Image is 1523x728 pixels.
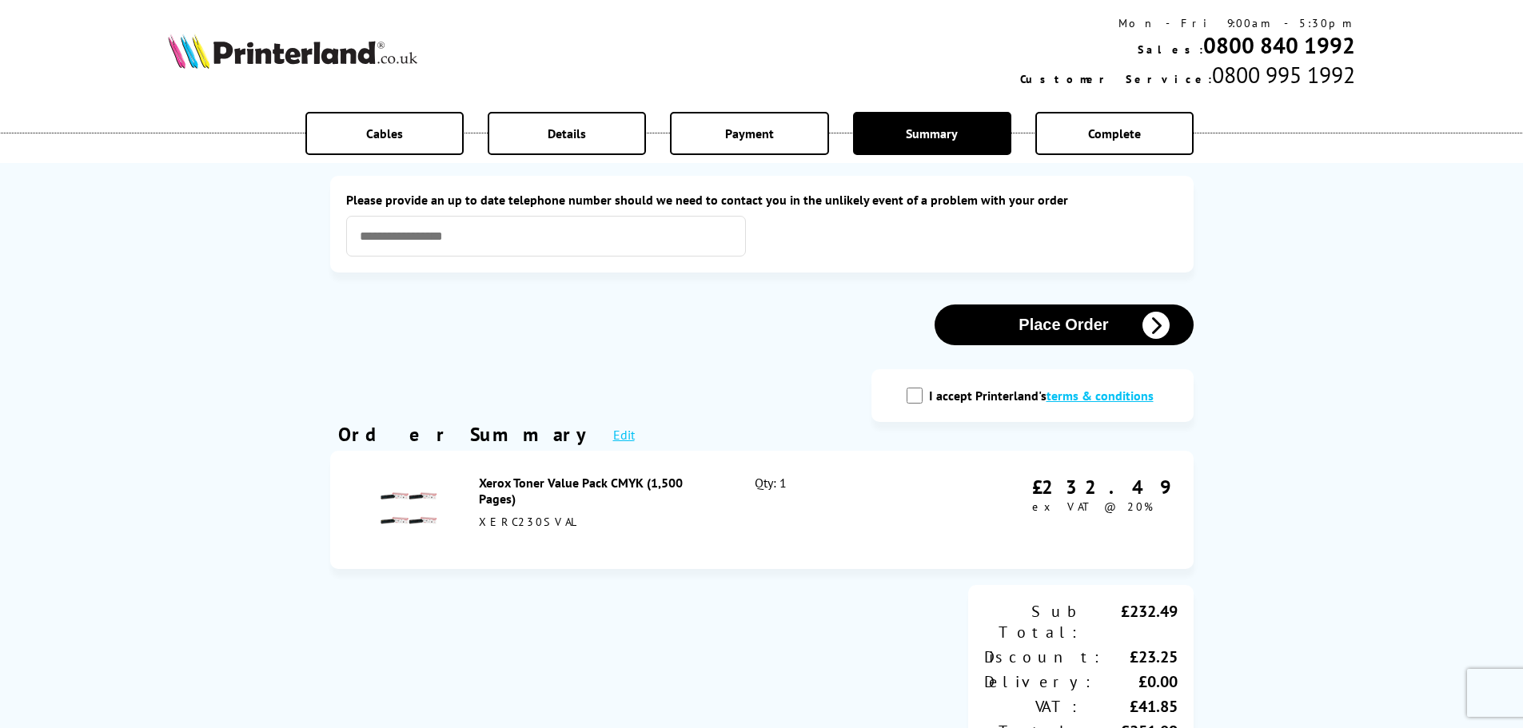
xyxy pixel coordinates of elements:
div: Mon - Fri 9:00am - 5:30pm [1020,16,1355,30]
div: Qty: 1 [755,475,920,545]
span: 0800 995 1992 [1212,60,1355,90]
span: Sales: [1138,42,1203,57]
div: XERC230SVAL [479,515,720,529]
div: Sub Total: [984,601,1081,642]
div: Delivery: [984,671,1094,692]
a: Edit [613,427,635,443]
span: ex VAT @ 20% [1032,499,1153,514]
label: I accept Printerland's [929,388,1162,404]
img: Printerland Logo [168,34,417,69]
a: 0800 840 1992 [1203,30,1355,60]
div: Xerox Toner Value Pack CMYK (1,500 Pages) [479,475,720,507]
div: Order Summary [338,422,597,447]
span: Details [548,125,586,141]
span: Complete [1088,125,1141,141]
div: Discount: [984,646,1103,667]
button: Place Order [935,304,1194,345]
div: VAT: [984,696,1081,717]
div: £41.85 [1081,696,1178,717]
span: Summary [906,125,958,141]
span: Cables [366,125,403,141]
div: £0.00 [1094,671,1178,692]
span: Payment [725,125,774,141]
a: modal_tc [1047,388,1154,404]
div: £232.49 [1081,601,1178,642]
span: Customer Service: [1020,72,1212,86]
div: £232.49 [1032,475,1170,499]
div: £23.25 [1103,646,1178,667]
label: Please provide an up to date telephone number should we need to contact you in the unlikely event... [346,192,1178,208]
img: Xerox Toner Value Pack CMYK (1,500 Pages) [381,480,437,536]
